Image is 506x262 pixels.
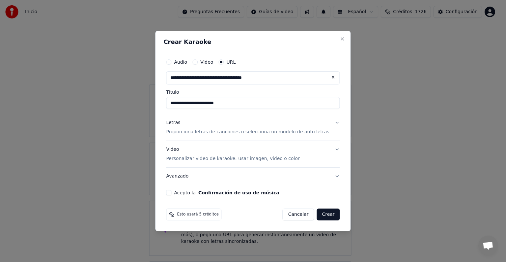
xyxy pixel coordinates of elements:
button: LetrasProporciona letras de canciones o selecciona un modelo de auto letras [166,114,340,141]
button: Acepto la [198,190,279,195]
span: Esto usará 5 créditos [177,212,218,217]
label: Video [200,60,213,64]
div: Video [166,146,299,162]
div: Letras [166,119,180,126]
button: Crear [317,209,340,220]
button: VideoPersonalizar video de karaoke: usar imagen, video o color [166,141,340,167]
p: Proporciona letras de canciones o selecciona un modelo de auto letras [166,129,329,135]
label: Título [166,90,340,94]
label: Acepto la [174,190,279,195]
p: Personalizar video de karaoke: usar imagen, video o color [166,155,299,162]
button: Avanzado [166,168,340,185]
h2: Crear Karaoke [163,39,342,45]
button: Cancelar [283,209,314,220]
label: URL [226,60,236,64]
label: Audio [174,60,187,64]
